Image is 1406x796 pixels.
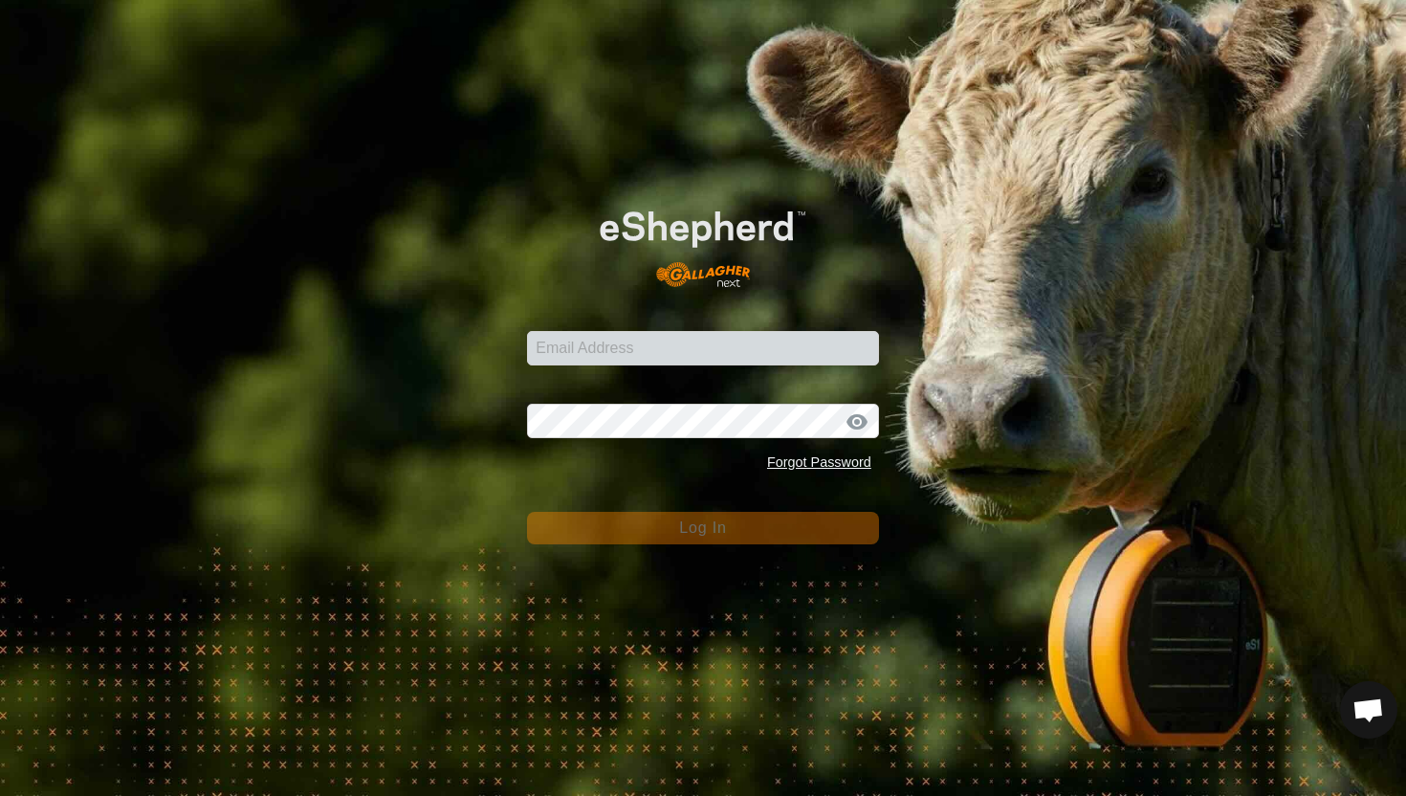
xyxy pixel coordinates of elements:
[1340,681,1397,739] a: Open chat
[527,331,879,365] input: Email Address
[527,512,879,544] button: Log In
[679,520,726,536] span: Log In
[767,454,871,470] a: Forgot Password
[562,182,844,301] img: E-shepherd Logo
